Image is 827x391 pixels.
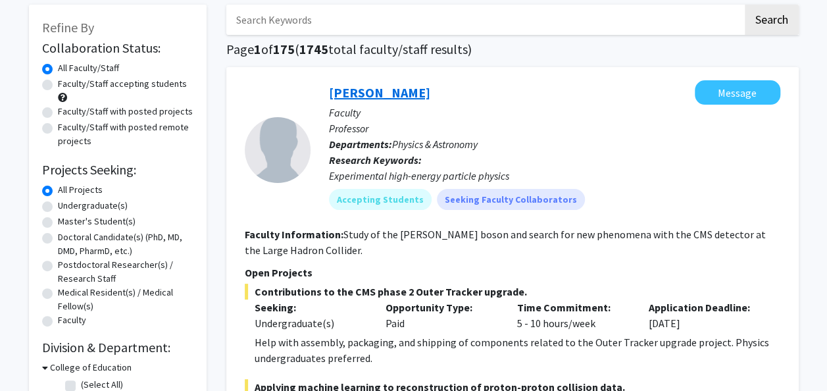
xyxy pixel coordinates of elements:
[58,105,193,118] label: Faculty/Staff with posted projects
[329,138,392,151] b: Departments:
[58,199,128,213] label: Undergraduate(s)
[507,300,639,331] div: 5 - 10 hours/week
[58,286,193,313] label: Medical Resident(s) / Medical Fellow(s)
[255,315,366,331] div: Undergraduate(s)
[745,5,799,35] button: Search
[50,361,132,375] h3: College of Education
[273,41,295,57] span: 175
[386,300,497,315] p: Opportunity Type:
[42,19,94,36] span: Refine By
[226,41,799,57] h1: Page of ( total faculty/staff results)
[329,168,780,184] div: Experimental high-energy particle physics
[329,120,780,136] p: Professor
[329,153,422,167] b: Research Keywords:
[299,41,328,57] span: 1745
[517,300,629,315] p: Time Commitment:
[245,228,343,241] b: Faculty Information:
[329,189,432,210] mat-chip: Accepting Students
[245,228,766,257] fg-read-more: Study of the [PERSON_NAME] boson and search for new phenomena with the CMS detector at the Large ...
[392,138,478,151] span: Physics & Astronomy
[58,230,193,258] label: Doctoral Candidate(s) (PhD, MD, DMD, PharmD, etc.)
[245,284,780,300] span: Contributions to the CMS phase 2 Outer Tracker upgrade.
[695,80,780,105] button: Message Robert Harr
[329,105,780,120] p: Faculty
[254,41,261,57] span: 1
[226,5,743,35] input: Search Keywords
[58,183,103,197] label: All Projects
[58,77,187,91] label: Faculty/Staff accepting students
[58,61,119,75] label: All Faculty/Staff
[42,340,193,355] h2: Division & Department:
[58,258,193,286] label: Postdoctoral Researcher(s) / Research Staff
[639,300,770,331] div: [DATE]
[649,300,761,315] p: Application Deadline:
[42,40,193,56] h2: Collaboration Status:
[329,84,430,101] a: [PERSON_NAME]
[58,215,136,228] label: Master's Student(s)
[245,265,780,280] p: Open Projects
[437,189,585,210] mat-chip: Seeking Faculty Collaborators
[255,300,366,315] p: Seeking:
[376,300,507,331] div: Paid
[42,162,193,178] h2: Projects Seeking:
[10,332,56,381] iframe: Chat
[255,334,780,366] p: Help with assembly, packaging, and shipping of components related to the Outer Tracker upgrade pr...
[58,313,86,327] label: Faculty
[58,120,193,148] label: Faculty/Staff with posted remote projects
